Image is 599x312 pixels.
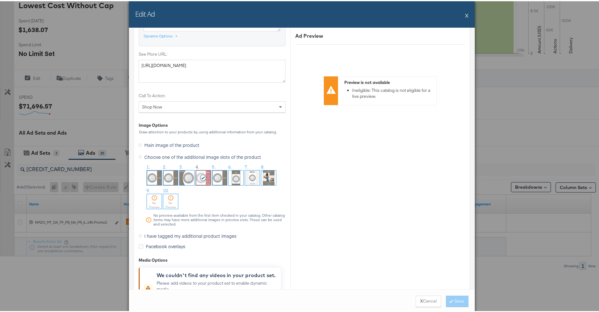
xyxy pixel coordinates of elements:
label: Call To Action: [139,92,286,97]
img: yOVUNO9kvd3-5HX7zQzODg.jpg [212,169,227,184]
img: pgaASj84yHcl8kIalSgDgA.jpg [245,169,260,184]
span: Main image of the product [144,141,199,147]
label: See More URL: [139,50,286,56]
span: 8. [261,163,264,169]
button: X [465,8,469,20]
div: Image Options [139,121,168,127]
span: Choose one of the additional image slots of the product [144,153,261,159]
div: No Preview [147,200,162,208]
img: DWHbOR4jCQAsojm8Ij45Zw.jpg [229,169,243,184]
img: xBB5utpKs9gX3Kov37nijA.jpg [261,169,276,184]
div: Media Options [139,256,286,262]
span: I have tagged my additional product images [144,231,236,238]
img: yOVUNO9kvd3-5HX7zQzODg.jpg [147,169,162,184]
span: 1. [147,163,150,169]
div: Dynamic Options [144,32,173,37]
span: 9. [147,187,150,192]
div: Preview is not available [344,78,433,84]
span: 10. [163,187,169,192]
div: No Preview [163,200,178,208]
strong: X [420,297,423,303]
h2: Edit Ad [135,8,155,17]
div: Please add videos to your product set to enable dynamic media. [157,279,278,304]
button: XCancel [416,294,441,306]
div: Ad Preview [295,31,465,38]
img: yOVUNO9kvd3-5HX7zQzODg.jpg [163,169,178,184]
li: Ineligible: This catalog is not eligible for a live preview. [352,86,433,98]
span: 4. [196,163,199,169]
div: Draw attention to your products by using additional information from your catalog. [139,129,286,133]
span: Shop Now [142,103,162,109]
span: 6. [228,163,232,169]
span: 7. [245,163,248,169]
div: We couldn't find any videos in your product set. [157,270,278,278]
span: 3. [179,163,183,169]
span: 2. [163,163,166,169]
img: A9JPR54ndR1w3VO_WvtQgg.jpg [180,169,194,184]
textarea: [URL][DOMAIN_NAME] [139,58,286,82]
div: No preview available from the first item checked in your catalog. Other catalog items may have mo... [153,212,286,225]
span: 5. [212,163,215,169]
span: Facebook overlays [146,242,185,248]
